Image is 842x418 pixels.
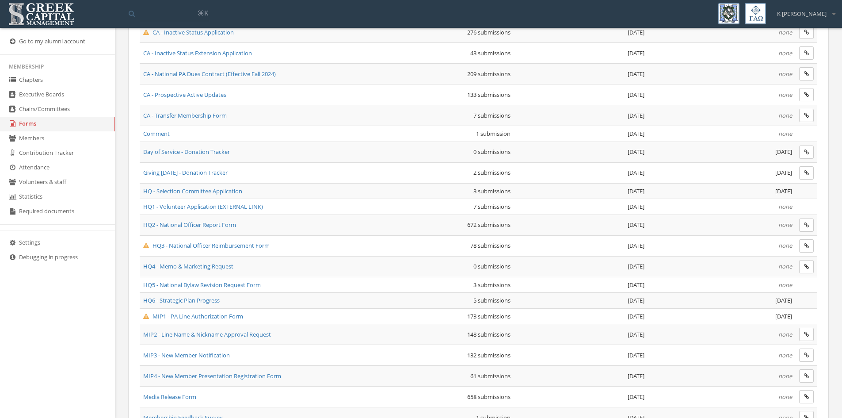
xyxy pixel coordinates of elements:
td: [DATE] [514,126,648,142]
td: [DATE] [648,162,796,183]
td: [DATE] [514,142,648,162]
em: none [778,262,792,270]
td: [DATE] [648,308,796,324]
span: 133 submissions [467,91,511,99]
td: [DATE] [514,256,648,277]
a: CA - Transfer Membership Form [143,111,227,119]
a: MIP2 - Line Name & Nickname Approval Request [143,330,271,338]
span: 3 submissions [473,281,511,289]
a: CA - Inactive Status Extension Application [143,49,252,57]
td: [DATE] [514,105,648,126]
span: ⌘K [198,8,208,17]
em: none [778,372,792,380]
span: 148 submissions [467,330,511,338]
span: 209 submissions [467,70,511,78]
td: [DATE] [648,142,796,162]
span: 658 submissions [467,393,511,401]
a: MIP1 - PA Line Authorization Form [143,312,243,320]
em: none [778,49,792,57]
span: 0 submissions [473,262,511,270]
a: HQ5 - National Bylaw Revision Request Form [143,281,261,289]
span: 5 submissions [473,296,511,304]
span: 61 submissions [470,372,511,380]
span: 276 submissions [467,28,511,36]
td: [DATE] [514,308,648,324]
a: HQ - Selection Committee Application [143,187,242,195]
a: MIP3 - New Member Notification [143,351,230,359]
span: 1 submission [476,130,511,138]
a: CA - Prospective Active Updates [143,91,226,99]
span: 7 submissions [473,203,511,211]
span: 672 submissions [467,221,511,229]
em: none [778,28,792,36]
span: K [PERSON_NAME] [777,10,827,18]
td: [DATE] [514,345,648,366]
a: Giving [DATE] - Donation Tracker [143,169,228,176]
a: Day of Service - Donation Tracker [143,148,230,156]
td: [DATE] [514,22,648,42]
td: [DATE] [648,293,796,309]
span: 173 submissions [467,312,511,320]
em: none [778,203,792,211]
em: none [778,281,792,289]
td: [DATE] [514,366,648,387]
span: 43 submissions [470,49,511,57]
span: 2 submissions [473,169,511,176]
em: none [778,70,792,78]
em: none [778,242,792,249]
a: Comment [143,130,170,138]
td: [DATE] [514,84,648,105]
em: none [778,393,792,401]
span: 132 submissions [467,351,511,359]
td: [DATE] [514,215,648,235]
span: 3 submissions [473,187,511,195]
a: HQ3 - National Officer Reimbursement Form [143,242,270,249]
td: [DATE] [514,324,648,345]
td: [DATE] [514,235,648,256]
td: [DATE] [514,293,648,309]
a: CA - Inactive Status Application [143,28,234,36]
em: none [778,221,792,229]
a: CA - National PA Dues Contract (Effective Fall 2024) [143,70,276,78]
em: none [778,351,792,359]
a: HQ2 - National Officer Report Form [143,221,236,229]
td: [DATE] [514,63,648,84]
td: [DATE] [514,199,648,215]
a: Media Release Form [143,393,196,401]
span: 0 submissions [473,148,511,156]
a: HQ6 - Strategic Plan Progress [143,296,220,304]
em: none [778,330,792,338]
a: HQ1 - Volunteer Application (EXTERNAL LINK) [143,203,263,211]
div: K [PERSON_NAME] [771,3,835,18]
em: none [778,111,792,119]
td: [DATE] [514,387,648,407]
em: none [778,130,792,138]
td: [DATE] [648,183,796,199]
a: HQ4 - Memo & Marketing Request [143,262,233,270]
a: MIP4 - New Member Presentation Registration Form [143,372,281,380]
span: 78 submissions [470,242,511,249]
span: 7 submissions [473,111,511,119]
em: none [778,91,792,99]
td: [DATE] [514,277,648,293]
td: [DATE] [514,183,648,199]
